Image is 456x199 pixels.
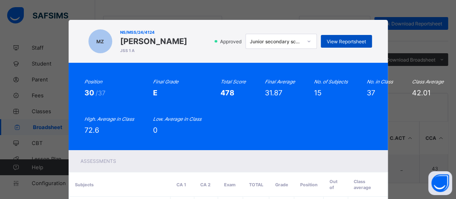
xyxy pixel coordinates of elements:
span: 42.01 [412,89,431,97]
span: Position [300,182,318,187]
i: No. in Class [367,79,393,85]
span: /37 [96,89,105,97]
span: 72.6 [84,126,99,134]
span: MZ [96,39,104,44]
span: NS/MSS/24/4124 [120,30,187,35]
span: Exam [224,182,236,187]
span: CA 1 [176,182,186,187]
span: 15 [314,89,322,97]
i: High. Average in Class [84,116,134,122]
span: CA 2 [200,182,211,187]
div: Junior secondary school [250,39,302,44]
i: Class Average [412,79,444,85]
span: Assessments [80,158,116,164]
span: 0 [153,126,157,134]
span: 37 [367,89,375,97]
span: 478 [220,89,234,97]
span: Class average [354,179,371,190]
span: 30 [84,89,96,97]
span: Approved [219,39,244,44]
span: Total [249,182,263,187]
span: Out of [330,179,337,190]
button: Open asap [428,171,452,195]
span: 31.87 [265,89,282,97]
span: Subjects [75,182,94,187]
i: Final Grade [153,79,178,85]
span: E [153,89,157,97]
i: Total Score [220,79,246,85]
i: Position [84,79,102,85]
span: View Reportsheet [327,39,366,44]
span: [PERSON_NAME] [120,37,187,46]
i: Low. Average in Class [153,116,201,122]
span: Grade [275,182,288,187]
span: JSS 1 A [120,48,187,53]
i: Final Average [265,79,295,85]
i: No. of Subjects [314,79,348,85]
